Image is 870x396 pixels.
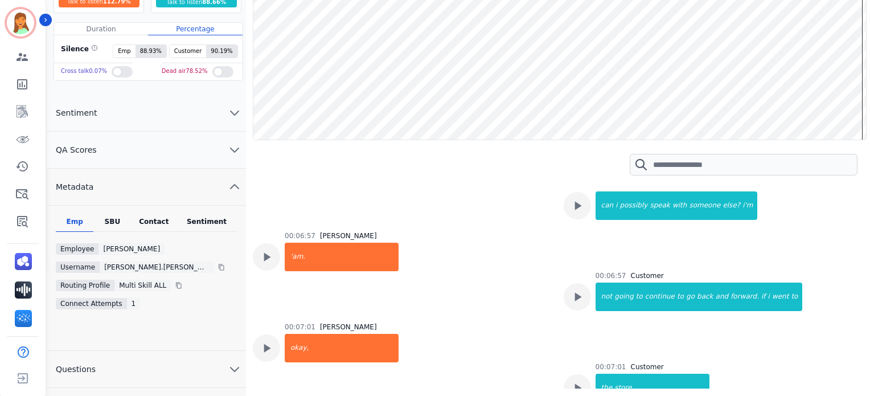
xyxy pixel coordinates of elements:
div: continue [644,283,676,311]
div: forward. [729,283,760,311]
div: Emp [56,217,93,232]
div: to [676,283,685,311]
div: Cross talk 0.07 % [61,63,107,80]
div: back [696,283,715,311]
img: Bordered avatar [7,9,34,36]
div: went [771,283,790,311]
div: to [790,283,802,311]
div: [PERSON_NAME] [320,231,377,240]
span: Sentiment [47,107,106,119]
span: Customer [170,45,207,58]
span: Metadata [47,181,102,193]
div: if [760,283,767,311]
svg: chevron down [228,143,241,157]
div: go [685,283,696,311]
div: 00:07:01 [596,362,626,371]
div: Duration [54,23,148,35]
div: i'm [741,191,757,220]
div: 00:07:01 [285,322,315,332]
div: Connect Attempts [56,298,127,309]
div: [PERSON_NAME] [99,243,165,255]
div: SBU [93,217,131,232]
div: 'am. [286,243,399,271]
div: else? [721,191,741,220]
button: QA Scores chevron down [47,132,246,169]
svg: chevron down [228,362,241,376]
div: Dead air 78.52 % [162,63,208,80]
span: Emp [113,45,135,58]
div: Sentiment [177,217,237,232]
div: to [635,283,644,311]
div: Employee [56,243,99,255]
div: Silence [59,44,98,58]
span: QA Scores [47,144,106,156]
div: not [597,283,614,311]
span: 90.19 % [206,45,237,58]
div: possibly [619,191,649,220]
div: going [613,283,635,311]
div: [PERSON_NAME] [320,322,377,332]
div: okay, [286,334,399,362]
span: 88.93 % [136,45,166,58]
button: Sentiment chevron down [47,95,246,132]
div: Customer [631,362,664,371]
div: Routing Profile [56,280,114,291]
div: i [614,191,618,220]
div: Percentage [148,23,242,35]
div: Multi Skill ALL [114,280,171,291]
div: Contact [132,217,177,232]
span: Questions [47,364,105,375]
button: Metadata chevron up [47,169,246,206]
svg: chevron down [228,106,241,120]
div: 00:06:57 [285,231,315,240]
div: i [767,283,771,311]
div: Username [56,262,100,273]
svg: chevron up [228,180,241,194]
button: Questions chevron down [47,351,246,388]
div: can [597,191,615,220]
div: someone [688,191,721,220]
div: Customer [631,271,664,280]
div: speak [649,191,671,220]
div: and [715,283,730,311]
div: [PERSON_NAME].[PERSON_NAME]@eccogroupusa.comc3189c5b-232e-11ed-8006-800c584eb7f3 [100,262,214,273]
div: 00:06:57 [596,271,626,280]
div: with [671,191,688,220]
div: 1 [127,298,141,309]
